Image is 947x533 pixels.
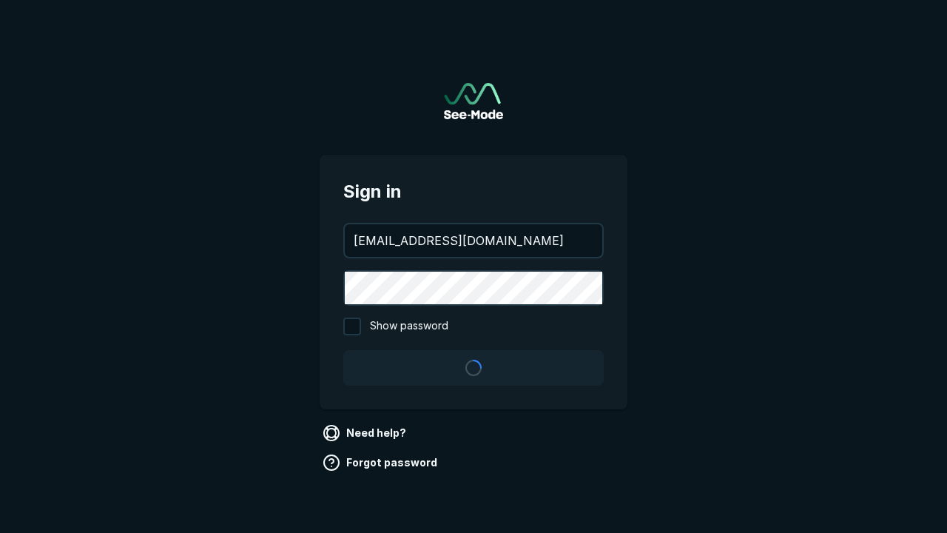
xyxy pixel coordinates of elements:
span: Show password [370,318,448,335]
a: Need help? [320,421,412,445]
a: Go to sign in [444,83,503,119]
img: See-Mode Logo [444,83,503,119]
a: Forgot password [320,451,443,475]
input: your@email.com [345,224,602,257]
span: Sign in [343,178,604,205]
